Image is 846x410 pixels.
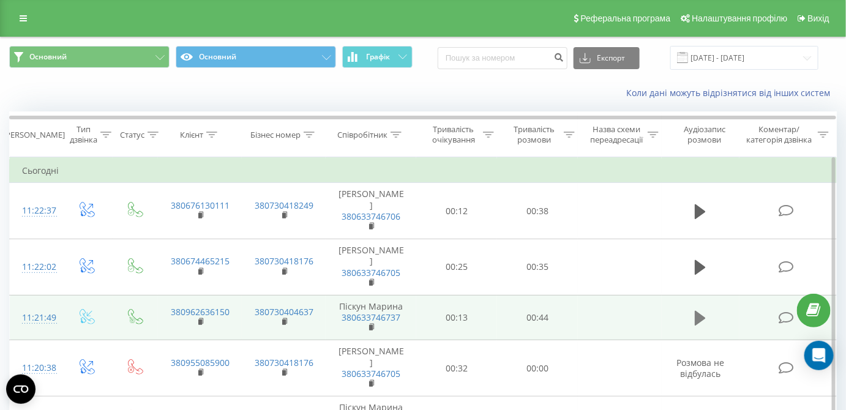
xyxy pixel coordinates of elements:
td: 00:35 [497,239,578,296]
div: Коментар/категорія дзвінка [743,124,815,145]
td: 00:13 [416,295,497,340]
div: 11:21:49 [22,306,49,330]
a: 380955085900 [171,357,230,368]
div: Open Intercom Messenger [804,341,834,370]
td: Сьогодні [10,158,837,183]
div: 11:20:38 [22,356,49,380]
span: Реферальна програма [581,13,671,23]
div: Назва схеми переадресації [589,124,645,145]
a: 380730404637 [255,306,313,318]
span: Розмова не відбулась [676,357,724,379]
span: Вихід [808,13,829,23]
a: 380633746737 [342,311,400,323]
td: [PERSON_NAME] [326,239,416,296]
a: 380633746705 [342,368,400,379]
span: Основний [29,52,67,62]
td: Піскун Марина [326,295,416,340]
div: Тривалість розмови [508,124,561,145]
button: Експорт [574,47,640,69]
span: Налаштування профілю [692,13,787,23]
td: 00:25 [416,239,497,296]
span: Графік [366,53,390,61]
td: [PERSON_NAME] [326,183,416,239]
td: 00:12 [416,183,497,239]
div: Статус [120,130,144,140]
a: 380674465215 [171,255,230,267]
a: 380730418176 [255,255,313,267]
a: 380962636150 [171,306,230,318]
td: 00:00 [497,340,578,397]
div: Тривалість очікування [427,124,480,145]
div: Співробітник [337,130,387,140]
a: 380633746706 [342,211,400,222]
a: 380730418249 [255,199,313,211]
a: 380730418176 [255,357,313,368]
input: Пошук за номером [438,47,567,69]
a: 380676130111 [171,199,230,211]
a: 380633746705 [342,267,400,278]
td: 00:38 [497,183,578,239]
button: Основний [176,46,336,68]
div: Аудіозапис розмови [673,124,736,145]
td: 00:44 [497,295,578,340]
div: 11:22:02 [22,255,49,279]
td: 00:32 [416,340,497,397]
td: [PERSON_NAME] [326,340,416,397]
a: Коли дані можуть відрізнятися вiд інших систем [626,87,837,99]
button: Графік [342,46,413,68]
div: Клієнт [180,130,203,140]
div: 11:22:37 [22,199,49,223]
div: [PERSON_NAME] [3,130,65,140]
button: Open CMP widget [6,375,36,404]
div: Бізнес номер [250,130,301,140]
div: Тип дзвінка [70,124,97,145]
button: Основний [9,46,170,68]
